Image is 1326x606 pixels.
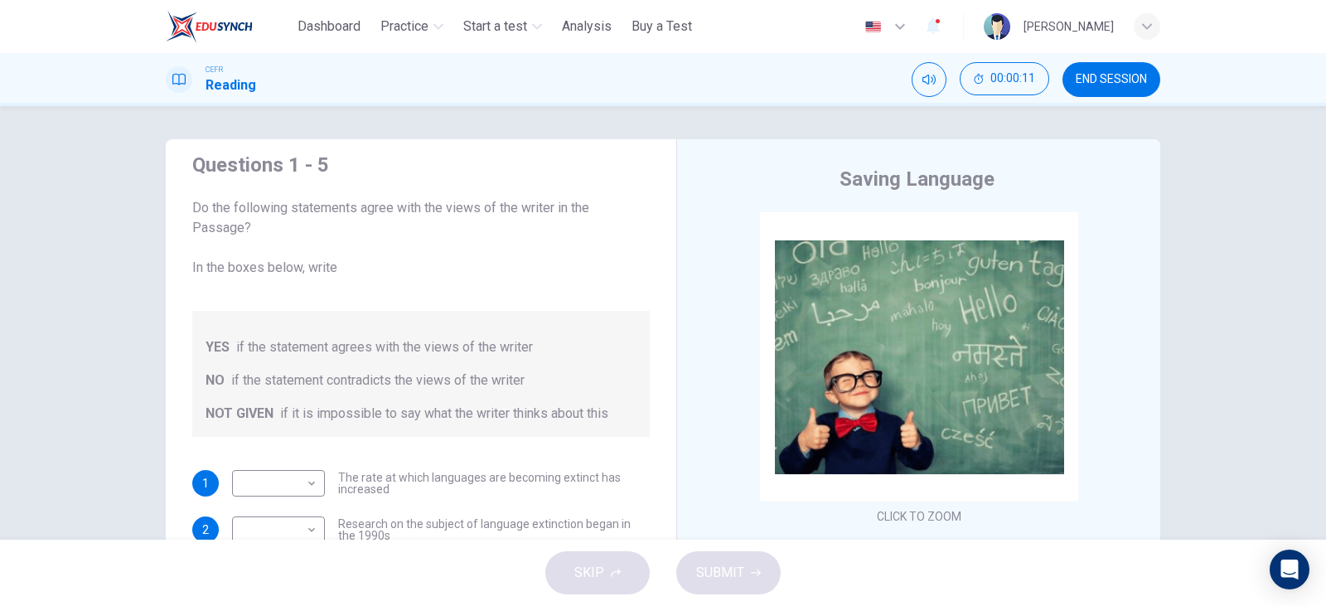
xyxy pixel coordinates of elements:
div: Open Intercom Messenger [1270,550,1309,589]
button: Dashboard [291,12,367,41]
span: 2 [202,524,209,536]
div: Hide [960,62,1049,97]
span: 00:00:11 [990,72,1035,85]
span: Analysis [562,17,612,36]
span: if it is impossible to say what the writer thinks about this [280,404,608,424]
h4: Questions 1 - 5 [192,152,650,178]
a: ELTC logo [166,10,291,43]
span: Start a test [463,17,527,36]
button: END SESSION [1062,62,1160,97]
h4: Saving Language [840,166,994,192]
span: CEFR [206,64,223,75]
span: 1 [202,478,209,489]
span: NOT GIVEN [206,404,273,424]
span: Practice [380,17,428,36]
span: Do the following statements agree with the views of the writer in the Passage? In the boxes below... [192,198,650,278]
span: YES [206,337,230,357]
img: en [863,21,883,33]
img: ELTC logo [166,10,253,43]
div: [PERSON_NAME] [1024,17,1114,36]
span: Buy a Test [632,17,692,36]
button: Buy a Test [625,12,699,41]
img: Profile picture [984,13,1010,40]
div: Mute [912,62,946,97]
button: 00:00:11 [960,62,1049,95]
span: if the statement agrees with the views of the writer [236,337,533,357]
span: Dashboard [298,17,361,36]
span: END SESSION [1076,73,1147,86]
h1: Reading [206,75,256,95]
span: if the statement contradicts the views of the writer [231,371,525,390]
button: Practice [374,12,450,41]
span: The rate at which languages are becoming extinct has increased [338,472,650,495]
button: Start a test [457,12,549,41]
span: Research on the subject of language extinction began in the 1990s [338,518,650,541]
span: NO [206,371,225,390]
button: Analysis [555,12,618,41]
